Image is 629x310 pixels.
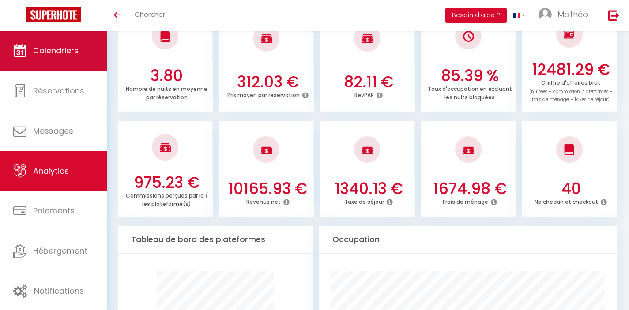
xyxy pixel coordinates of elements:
div: Tableau de bord des plateformes [118,226,313,254]
button: Besoin d'aide ? [445,8,507,23]
span: Analytics [33,165,69,176]
p: Prix moyen par réservation [227,90,300,99]
span: Paiements [33,205,75,216]
p: Chiffre d'affaires brut [529,77,613,103]
h3: 975.23 € [123,173,211,192]
span: Hébergement [33,245,87,256]
h3: 1674.98 € [426,179,514,198]
button: Ouvrir le widget de chat LiveChat [7,4,34,30]
span: Chercher [135,10,165,19]
h3: 82.11 € [325,73,413,91]
p: Frais de ménage [443,196,488,205]
span: Notifications [34,285,84,296]
h3: 12481.29 € [527,60,615,79]
h3: 10165.93 € [224,179,312,198]
h3: 3.80 [123,67,211,85]
img: NO IMAGE [564,29,575,40]
p: Nb checkin et checkout [535,196,598,205]
p: Taxe de séjour [344,196,384,205]
h3: 85.39 % [426,67,514,85]
span: Messages [33,125,73,136]
p: Taux d'occupation en excluant les nuits bloquées [428,83,512,101]
p: Revenus net [246,196,281,205]
img: NO IMAGE [463,31,474,42]
p: RevPAR [354,90,374,99]
h3: 40 [527,179,615,198]
span: Réservations [33,85,84,96]
h3: 312.03 € [224,73,312,91]
span: (nuitées + commission plateformes + frais de ménage + taxes de séjour) [529,88,613,103]
h3: 1340.13 € [325,179,413,198]
p: Nombre de nuits en moyenne par réservation [126,83,207,101]
div: Occupation [319,226,617,254]
p: Commissions perçues par la / les plateforme(s) [126,190,208,208]
img: Super Booking [26,7,81,22]
span: Calendriers [33,45,79,56]
img: logout [608,10,619,21]
span: Mathéo [557,9,588,20]
img: ... [539,8,552,21]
